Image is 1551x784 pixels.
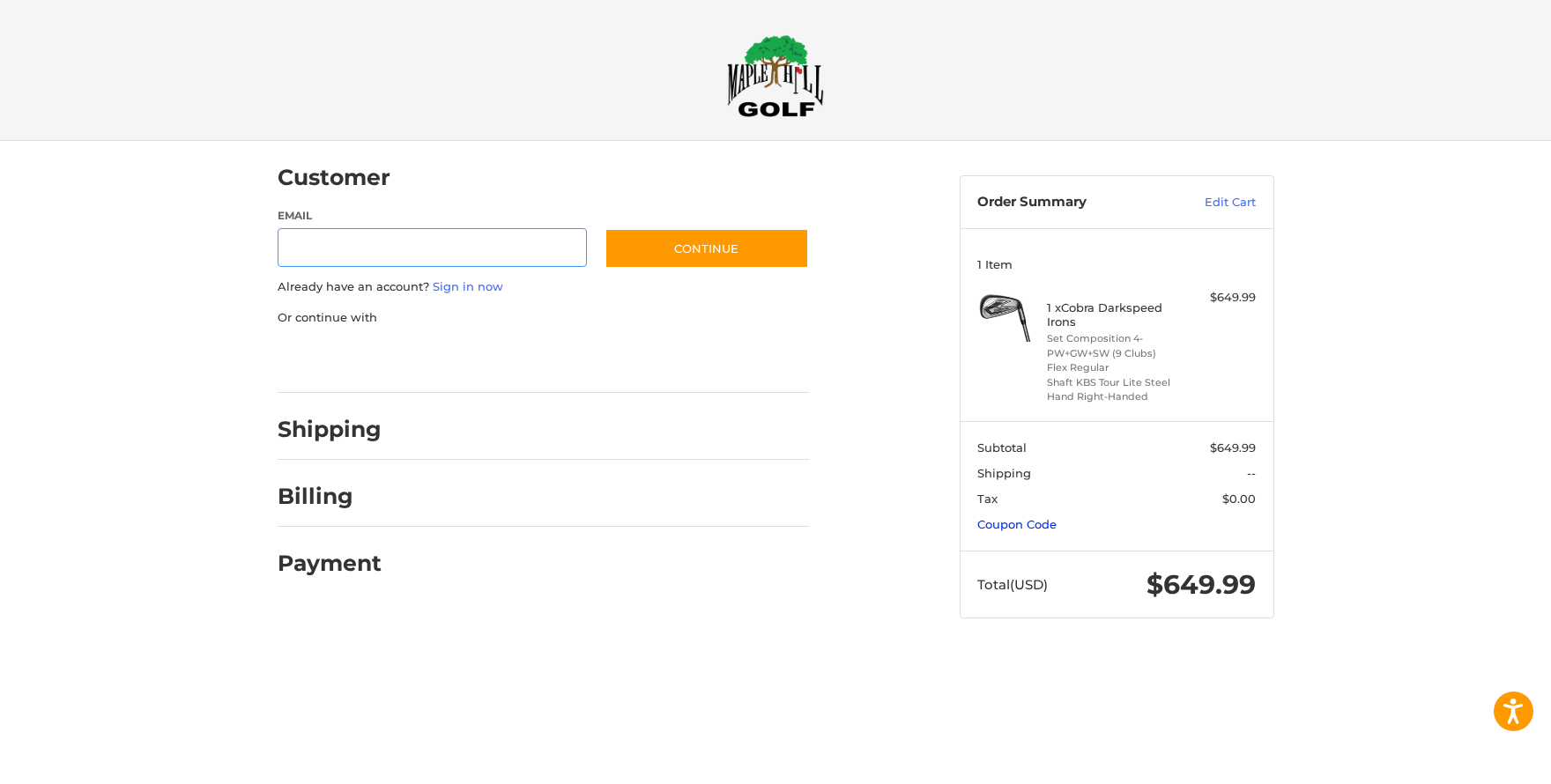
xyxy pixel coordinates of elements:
a: Coupon Code [977,517,1057,531]
p: Or continue with [278,309,809,327]
span: $649.99 [1210,440,1256,455]
li: Hand Right-Handed [1047,389,1182,404]
button: Continue [605,228,809,269]
h2: Payment [278,550,382,577]
a: Sign in now [433,279,503,293]
span: Shipping [977,466,1031,480]
iframe: PayPal-venmo [570,344,702,375]
span: -- [1247,466,1256,480]
li: Set Composition 4-PW+GW+SW (9 Clubs) [1047,331,1182,360]
li: Flex Regular [1047,360,1182,375]
span: Total (USD) [977,576,1048,593]
h2: Shipping [278,416,382,443]
p: Already have an account? [278,278,809,296]
h3: Order Summary [977,194,1167,211]
span: $0.00 [1222,492,1256,506]
h4: 1 x Cobra Darkspeed Irons [1047,300,1182,329]
img: Maple Hill Golf [727,34,824,117]
h2: Customer [278,164,390,191]
span: Subtotal [977,440,1027,455]
span: Tax [977,492,998,506]
div: $649.99 [1186,289,1256,307]
span: $649.99 [1147,568,1256,601]
label: Email [278,208,588,224]
h3: 1 Item [977,257,1256,271]
li: Shaft KBS Tour Lite Steel [1047,375,1182,390]
iframe: PayPal-paypal [271,344,404,375]
h2: Billing [278,483,381,510]
a: Edit Cart [1167,194,1256,211]
iframe: PayPal-paylater [421,344,553,375]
